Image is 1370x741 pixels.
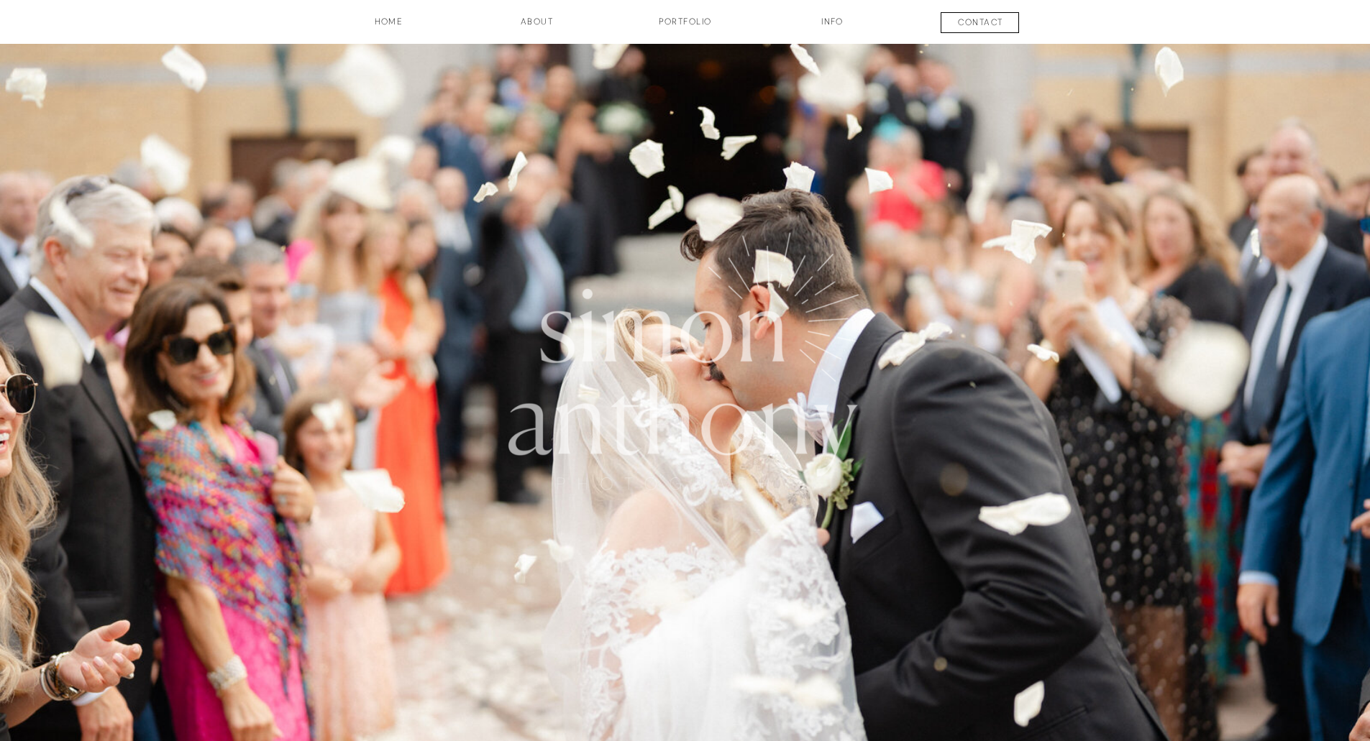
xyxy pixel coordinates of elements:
[928,16,1034,33] a: contact
[336,15,442,40] a: HOME
[632,15,739,40] a: Portfolio
[501,15,573,40] a: about
[797,15,869,40] a: INFO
